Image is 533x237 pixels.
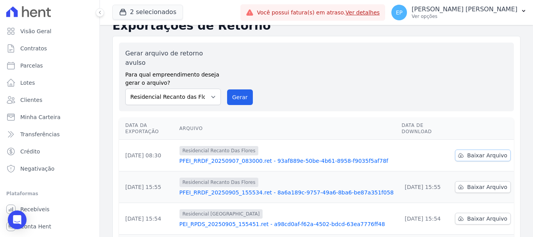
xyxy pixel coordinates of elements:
[8,210,27,229] div: Open Intercom Messenger
[125,49,221,68] label: Gerar arquivo de retorno avulso
[467,215,507,223] span: Baixar Arquivo
[119,203,176,235] td: [DATE] 15:54
[412,5,517,13] p: [PERSON_NAME] [PERSON_NAME]
[179,189,396,196] a: PFEI_RRDF_20250905_155534.ret - 8a6a189c-9757-49a6-8ba6-be87a351f058
[398,171,452,203] td: [DATE] 15:55
[467,151,507,159] span: Baixar Arquivo
[3,127,96,142] a: Transferências
[20,205,50,213] span: Recebíveis
[119,118,176,140] th: Data da Exportação
[179,146,259,155] span: Residencial Recanto Das Flores
[346,9,380,16] a: Ver detalhes
[3,23,96,39] a: Visão Geral
[3,75,96,91] a: Lotes
[20,79,35,87] span: Lotes
[412,13,517,20] p: Ver opções
[125,68,221,87] label: Para qual empreendimento deseja gerar o arquivo?
[20,223,51,230] span: Conta Hent
[3,219,96,234] a: Conta Hent
[179,178,259,187] span: Residencial Recanto Das Flores
[112,19,521,33] h2: Exportações de Retorno
[20,96,42,104] span: Clientes
[3,92,96,108] a: Clientes
[3,58,96,73] a: Parcelas
[179,220,396,228] a: PEI_RPDS_20250905_155451.ret - a98cd0af-f62a-4502-bdcd-63ea7776ff48
[227,89,253,105] button: Gerar
[20,27,52,35] span: Visão Geral
[179,209,263,219] span: Residencial [GEOGRAPHIC_DATA]
[3,41,96,56] a: Contratos
[6,189,93,198] div: Plataformas
[20,113,60,121] span: Minha Carteira
[467,183,507,191] span: Baixar Arquivo
[257,9,380,17] span: Você possui fatura(s) em atraso.
[398,118,452,140] th: Data de Download
[119,171,176,203] td: [DATE] 15:55
[385,2,533,23] button: EP [PERSON_NAME] [PERSON_NAME] Ver opções
[455,213,511,225] a: Baixar Arquivo
[3,109,96,125] a: Minha Carteira
[176,118,399,140] th: Arquivo
[119,140,176,171] td: [DATE] 08:30
[398,203,452,235] td: [DATE] 15:54
[455,181,511,193] a: Baixar Arquivo
[3,201,96,217] a: Recebíveis
[20,165,55,173] span: Negativação
[20,45,47,52] span: Contratos
[3,161,96,176] a: Negativação
[3,144,96,159] a: Crédito
[396,10,402,15] span: EP
[112,5,183,20] button: 2 selecionados
[20,62,43,69] span: Parcelas
[20,148,40,155] span: Crédito
[20,130,60,138] span: Transferências
[455,150,511,161] a: Baixar Arquivo
[179,157,396,165] a: PFEI_RRDF_20250907_083000.ret - 93af889e-50be-4b61-8958-f9035f5af78f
